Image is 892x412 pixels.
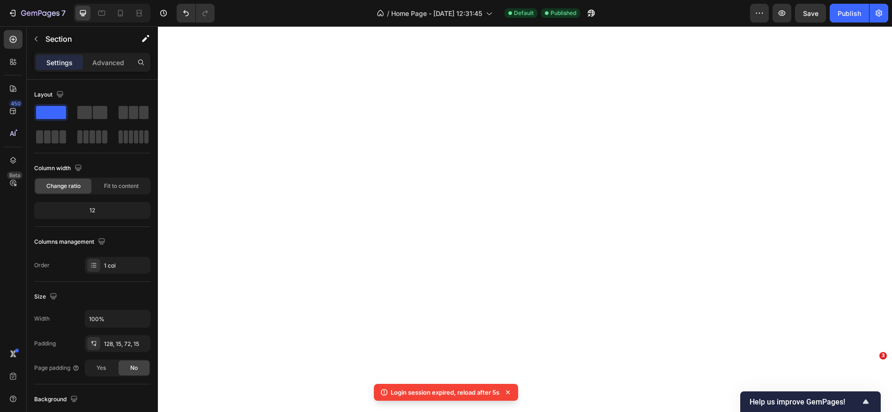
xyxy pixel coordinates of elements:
button: Publish [830,4,869,22]
div: Width [34,315,50,323]
div: Publish [838,8,861,18]
button: Show survey - Help us improve GemPages! [750,396,871,407]
div: Size [34,291,59,303]
div: 12 [36,204,149,217]
iframe: Design area [158,26,892,412]
p: Advanced [92,58,124,67]
div: Padding [34,339,56,348]
div: Background [34,393,80,406]
span: / [387,8,389,18]
span: Change ratio [46,182,81,190]
span: No [130,364,138,372]
div: Beta [7,172,22,179]
div: Columns management [34,236,107,248]
p: Login session expired, reload after 5s [391,388,499,397]
iframe: Intercom live chat [860,366,883,389]
p: 7 [61,7,66,19]
div: Undo/Redo [177,4,215,22]
span: Help us improve GemPages! [750,397,860,406]
div: Layout [34,89,66,101]
span: 3 [879,352,887,360]
div: Page padding [34,364,80,372]
button: Save [795,4,826,22]
span: Home Page - [DATE] 12:31:45 [391,8,482,18]
span: Save [803,9,818,17]
div: 1 col [104,262,148,270]
div: Order [34,261,50,270]
span: Default [514,9,534,17]
span: Published [550,9,576,17]
div: 128, 15, 72, 15 [104,340,148,348]
div: 450 [9,100,22,107]
p: Settings [46,58,73,67]
p: Section [45,33,122,45]
div: Column width [34,162,84,175]
span: Fit to content [104,182,139,190]
input: Auto [85,310,150,327]
span: Yes [97,364,106,372]
button: 7 [4,4,70,22]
